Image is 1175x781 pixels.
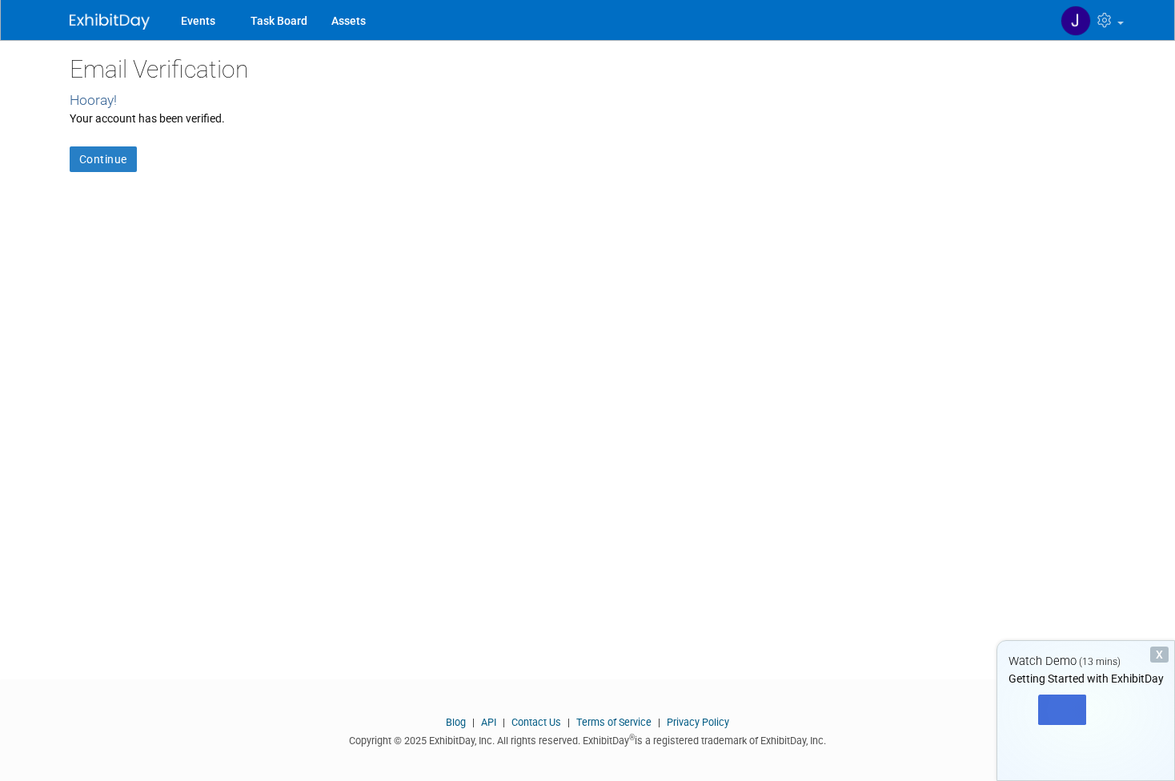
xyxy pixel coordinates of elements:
img: ExhibitDay [70,14,150,30]
span: | [563,716,574,728]
a: Continue [70,146,137,172]
span: (13 mins) [1079,656,1121,667]
span: | [499,716,509,728]
span: | [654,716,664,728]
div: Hooray! [70,90,1106,110]
sup: ® [629,733,635,742]
div: Getting Started with ExhibitDay [997,671,1174,687]
a: Privacy Policy [667,716,729,728]
img: Jody Sayre [1061,6,1091,36]
a: Terms of Service [576,716,652,728]
a: Contact Us [511,716,561,728]
div: Dismiss [1150,647,1169,663]
h2: Email Verification [70,56,1106,82]
div: Play [1038,695,1086,725]
span: | [468,716,479,728]
a: Blog [446,716,466,728]
div: Your account has been verified. [70,110,1106,126]
a: API [481,716,496,728]
div: Watch Demo [997,653,1174,670]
